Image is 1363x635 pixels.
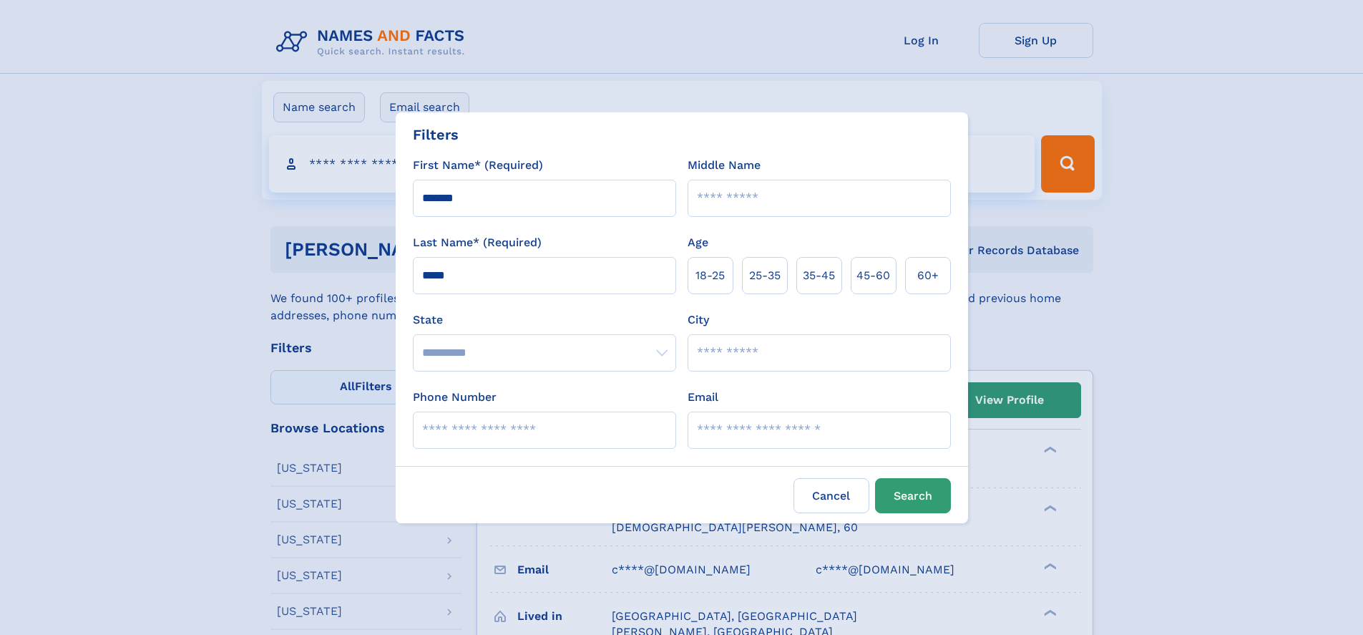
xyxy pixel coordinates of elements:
label: Middle Name [688,157,761,174]
label: City [688,311,709,329]
span: 35‑45 [803,267,835,284]
label: Last Name* (Required) [413,234,542,251]
label: Cancel [793,478,869,513]
div: Filters [413,124,459,145]
span: 45‑60 [856,267,890,284]
label: State [413,311,676,329]
label: First Name* (Required) [413,157,543,174]
label: Phone Number [413,389,497,406]
button: Search [875,478,951,513]
span: 60+ [917,267,939,284]
span: 18‑25 [695,267,725,284]
label: Email [688,389,718,406]
span: 25‑35 [749,267,781,284]
label: Age [688,234,708,251]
